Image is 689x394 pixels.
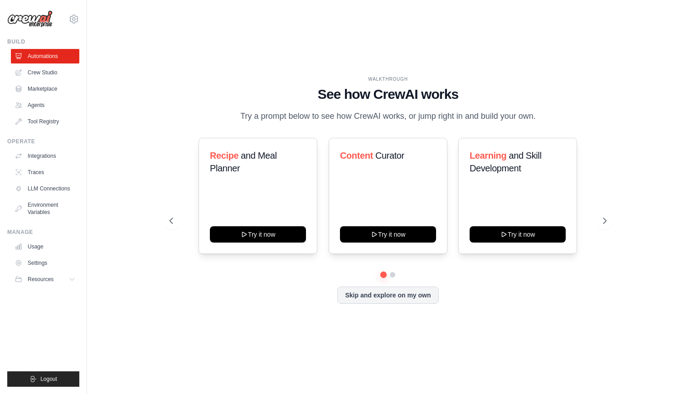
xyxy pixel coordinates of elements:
[7,371,79,387] button: Logout
[11,165,79,180] a: Traces
[236,110,540,123] p: Try a prompt below to see how CrewAI works, or jump right in and build your own.
[11,82,79,96] a: Marketplace
[340,226,436,243] button: Try it now
[7,10,53,28] img: Logo
[375,151,404,161] span: Curator
[470,151,541,173] span: and Skill Development
[7,38,79,45] div: Build
[470,226,566,243] button: Try it now
[337,287,438,304] button: Skip and explore on my own
[470,151,506,161] span: Learning
[11,49,79,63] a: Automations
[210,151,238,161] span: Recipe
[340,151,373,161] span: Content
[40,375,57,383] span: Logout
[11,256,79,270] a: Settings
[170,76,606,83] div: WALKTHROUGH
[28,276,53,283] span: Resources
[7,229,79,236] div: Manage
[210,226,306,243] button: Try it now
[11,149,79,163] a: Integrations
[11,65,79,80] a: Crew Studio
[7,138,79,145] div: Operate
[11,181,79,196] a: LLM Connections
[170,86,606,102] h1: See how CrewAI works
[11,114,79,129] a: Tool Registry
[210,151,277,173] span: and Meal Planner
[11,272,79,287] button: Resources
[11,239,79,254] a: Usage
[11,198,79,219] a: Environment Variables
[11,98,79,112] a: Agents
